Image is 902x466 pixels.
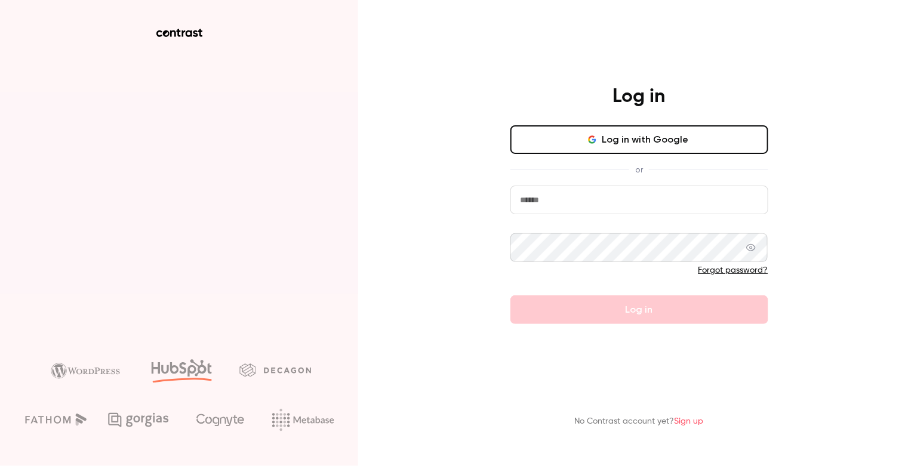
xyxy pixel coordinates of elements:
[575,415,704,428] p: No Contrast account yet?
[698,266,768,274] a: Forgot password?
[239,363,311,376] img: decagon
[510,125,768,154] button: Log in with Google
[675,417,704,425] a: Sign up
[613,85,666,109] h4: Log in
[629,163,649,176] span: or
